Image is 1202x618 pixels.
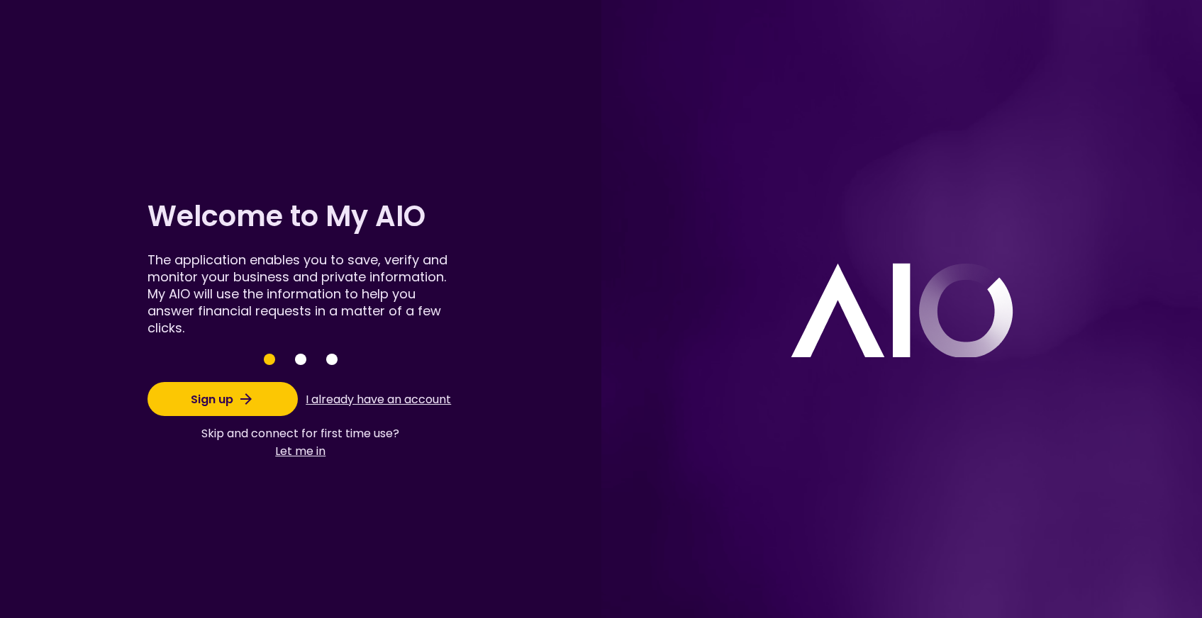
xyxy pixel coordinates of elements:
[264,354,275,365] button: Save
[148,252,454,337] div: The application enables you to save, verify and monitor your business and private information. My...
[295,354,306,365] button: Save
[148,196,454,236] h1: Welcome to My AIO
[201,425,399,442] span: Skip and connect for first time use?
[201,442,399,460] button: Let me in
[148,382,298,416] button: Sign up
[326,354,338,365] button: Save
[790,262,1013,357] img: logo white
[304,386,454,412] button: I already have an account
